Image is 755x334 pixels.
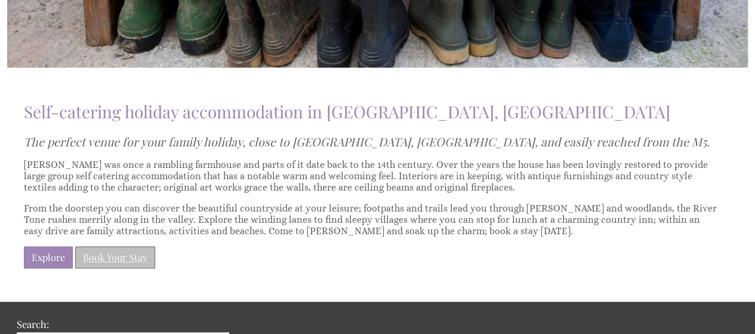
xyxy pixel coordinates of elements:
[75,246,155,268] a: Book Your Stay
[17,317,229,330] h3: Search:
[24,246,73,268] a: Explore
[24,100,717,122] h1: Self-catering holiday accommodation in [GEOGRAPHIC_DATA], [GEOGRAPHIC_DATA]
[24,203,717,237] p: From the doorstep you can discover the beautiful countryside at your leisure; footpaths and trail...
[24,134,717,149] h2: The perfect venue for your family holiday, close to [GEOGRAPHIC_DATA], [GEOGRAPHIC_DATA], and eas...
[24,159,717,193] p: [PERSON_NAME] was once a rambling farmhouse and parts of it date back to the 14th century. Over t...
